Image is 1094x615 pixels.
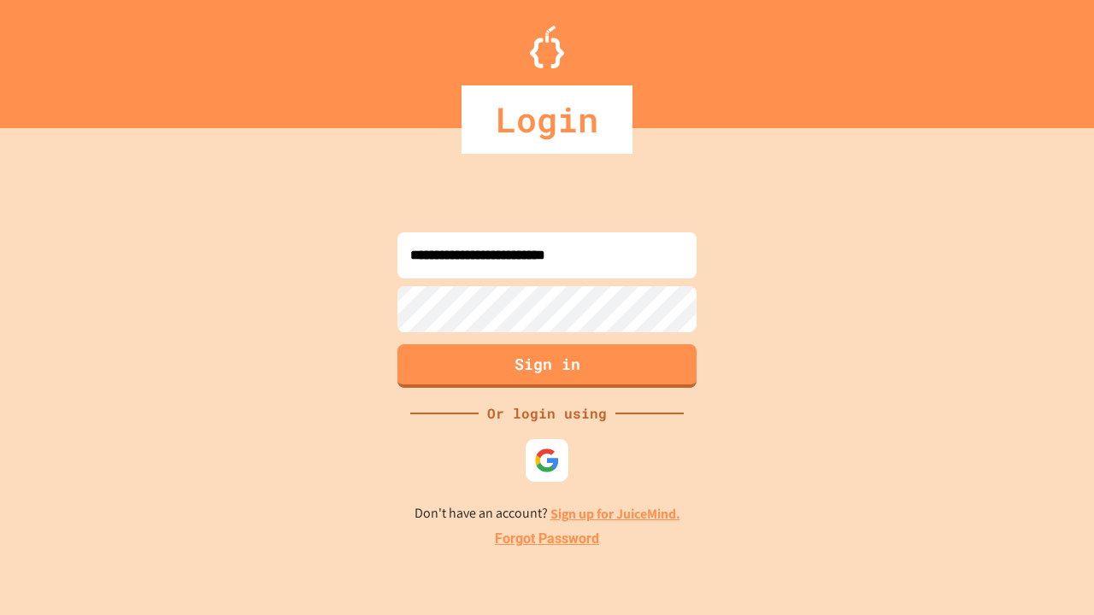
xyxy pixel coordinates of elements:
a: Sign up for JuiceMind. [550,505,680,523]
img: Logo.svg [530,26,564,68]
button: Sign in [397,344,697,388]
img: google-icon.svg [534,448,560,473]
a: Forgot Password [495,529,599,549]
div: Login [462,85,632,154]
div: Or login using [479,403,615,424]
p: Don't have an account? [415,503,680,524]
